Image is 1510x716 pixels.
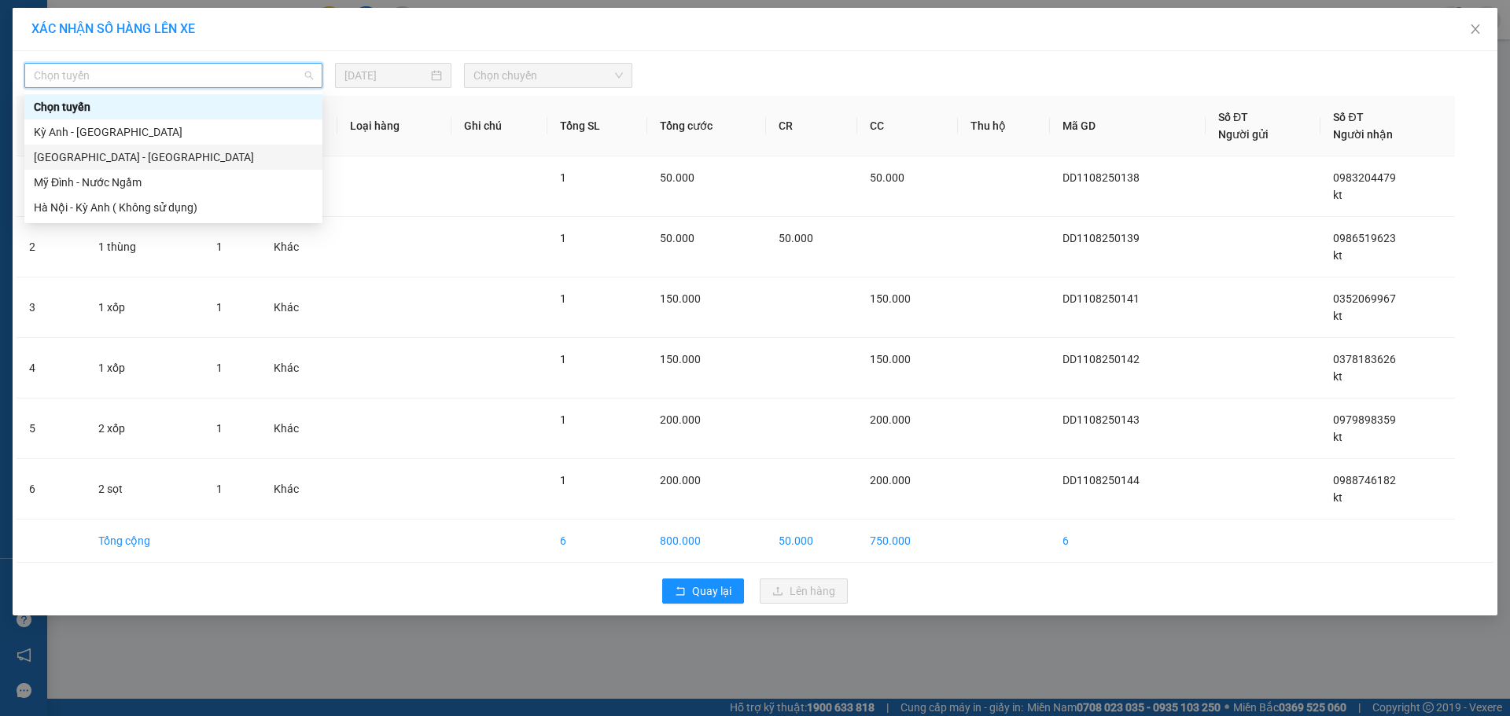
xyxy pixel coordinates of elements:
[1218,128,1269,141] span: Người gửi
[870,292,911,305] span: 150.000
[261,277,338,338] td: Khác
[216,241,223,253] span: 1
[17,338,86,398] td: 4
[24,195,322,220] div: Hà Nội - Kỳ Anh ( Không sử dụng)
[1333,353,1396,365] span: 0378183626
[1333,171,1396,184] span: 0983204479
[870,171,904,184] span: 50.000
[216,422,223,435] span: 1
[660,292,701,305] span: 150.000
[870,353,911,365] span: 150.000
[86,520,203,563] td: Tổng cộng
[24,145,322,170] div: Hà Nội - Kỳ Anh
[1333,111,1363,123] span: Số ĐT
[547,520,647,563] td: 6
[870,474,911,487] span: 200.000
[261,217,338,277] td: Khác
[1063,413,1140,426] span: DD1108250143
[1050,520,1206,563] td: 6
[1333,491,1342,504] span: kt
[86,277,203,338] td: 1 xốp
[216,362,223,374] span: 1
[1333,310,1342,322] span: kt
[662,578,744,604] button: rollbackQuay lại
[560,292,566,305] span: 1
[857,96,958,156] th: CC
[17,398,86,459] td: 5
[1333,474,1396,487] span: 0988746182
[1333,128,1393,141] span: Người nhận
[34,149,313,166] div: [GEOGRAPHIC_DATA] - [GEOGRAPHIC_DATA]
[1218,111,1248,123] span: Số ĐT
[692,582,731,600] span: Quay lại
[31,21,195,36] span: XÁC NHẬN SỐ HÀNG LÊN XE
[1333,232,1396,244] span: 0986519623
[779,232,813,244] span: 50.000
[1063,474,1140,487] span: DD1108250144
[451,96,547,156] th: Ghi chú
[647,96,766,156] th: Tổng cước
[261,459,338,520] td: Khác
[34,64,313,87] span: Chọn tuyến
[1063,292,1140,305] span: DD1108250141
[1333,249,1342,262] span: kt
[34,174,313,191] div: Mỹ Đình - Nước Ngầm
[337,96,451,156] th: Loại hàng
[34,199,313,216] div: Hà Nội - Kỳ Anh ( Không sử dụng)
[216,483,223,495] span: 1
[344,67,428,84] input: 11/08/2025
[560,232,566,244] span: 1
[261,338,338,398] td: Khác
[216,301,223,314] span: 1
[660,474,701,487] span: 200.000
[1333,292,1396,305] span: 0352069967
[17,217,86,277] td: 2
[547,96,647,156] th: Tổng SL
[1333,189,1342,201] span: kt
[86,338,203,398] td: 1 xốp
[1333,413,1396,426] span: 0979898359
[261,398,338,459] td: Khác
[660,171,694,184] span: 50.000
[560,353,566,365] span: 1
[1050,96,1206,156] th: Mã GD
[17,96,86,156] th: STT
[675,586,686,598] span: rollback
[1333,370,1342,383] span: kt
[1333,431,1342,443] span: kt
[560,474,566,487] span: 1
[760,578,848,604] button: uploadLên hàng
[34,123,313,141] div: Kỳ Anh - [GEOGRAPHIC_DATA]
[870,413,911,426] span: 200.000
[1063,171,1140,184] span: DD1108250138
[473,64,623,87] span: Chọn chuyến
[958,96,1050,156] th: Thu hộ
[1453,8,1497,52] button: Close
[560,171,566,184] span: 1
[1063,232,1140,244] span: DD1108250139
[17,277,86,338] td: 3
[766,520,857,563] td: 50.000
[17,156,86,217] td: 1
[560,413,566,426] span: 1
[1063,353,1140,365] span: DD1108250142
[660,353,701,365] span: 150.000
[1469,23,1482,35] span: close
[660,413,701,426] span: 200.000
[857,520,958,563] td: 750.000
[766,96,857,156] th: CR
[647,520,766,563] td: 800.000
[86,398,203,459] td: 2 xốp
[24,119,322,145] div: Kỳ Anh - Hà Nội
[86,217,203,277] td: 1 thùng
[86,459,203,520] td: 2 sọt
[34,98,313,116] div: Chọn tuyến
[660,232,694,244] span: 50.000
[24,170,322,195] div: Mỹ Đình - Nước Ngầm
[24,94,322,119] div: Chọn tuyến
[17,459,86,520] td: 6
